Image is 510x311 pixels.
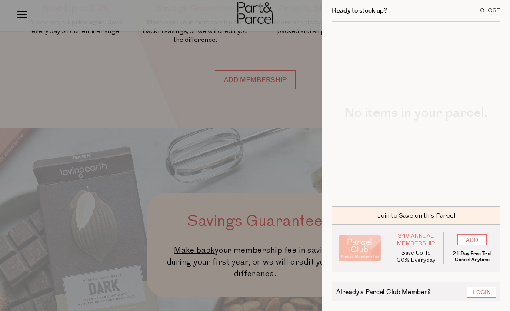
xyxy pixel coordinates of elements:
input: ADD [457,234,487,245]
a: Login [467,287,496,298]
h2: Ready to stock up? [332,7,387,14]
span: $49 Annual Membership [395,232,437,247]
div: Join to Save on this Parcel [332,206,500,225]
p: Save Up To 30% Everyday [395,249,437,264]
span: Already a Parcel Club Member? [336,287,430,297]
p: 21 Day Free Trial Cancel Anytime [450,251,493,263]
h2: No items in your parcel. [332,106,500,119]
div: Close [480,8,500,13]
